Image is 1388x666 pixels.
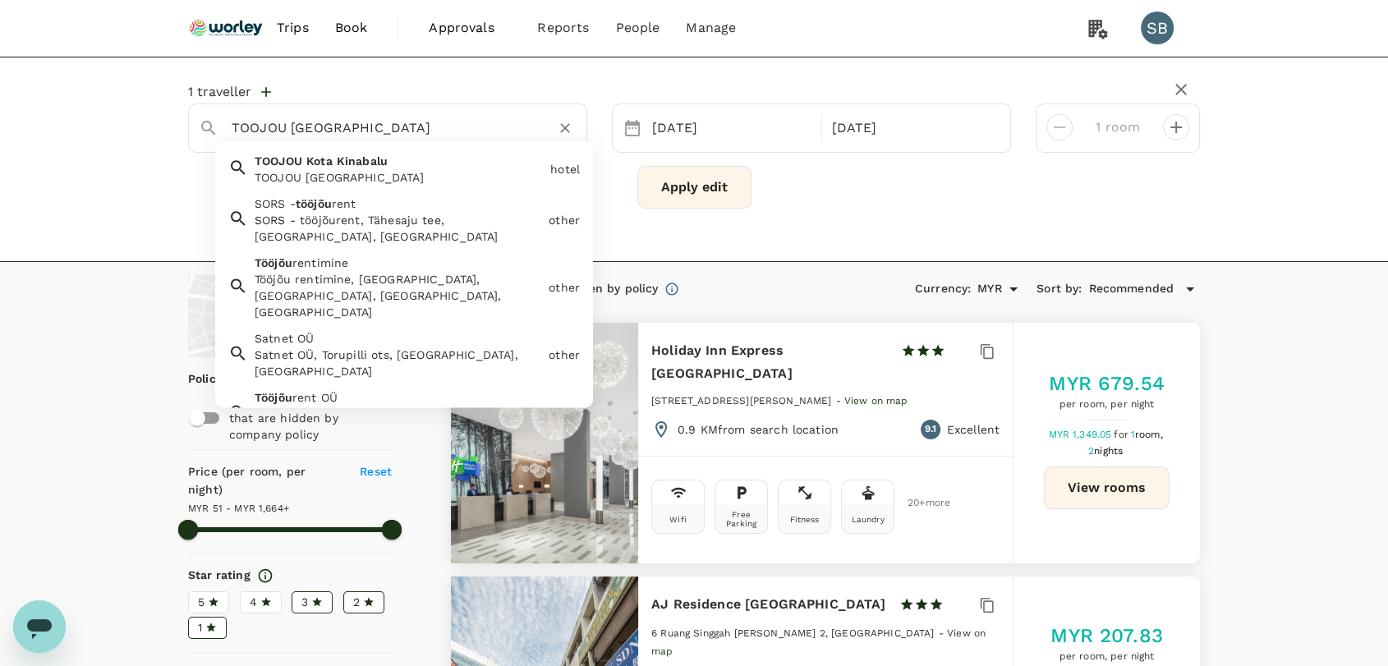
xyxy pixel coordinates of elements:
[789,515,819,524] div: Fitness
[637,166,751,209] button: Apply edit
[575,126,578,130] button: Close
[836,395,844,406] span: -
[851,515,884,524] div: Laundry
[255,212,542,245] div: SORS - tööjõurent, Tähesaju tee, [GEOGRAPHIC_DATA], [GEOGRAPHIC_DATA]
[255,406,542,439] div: Tööjõurent OÜ, [GEOGRAPHIC_DATA], [GEOGRAPHIC_DATA], [GEOGRAPHIC_DATA]
[651,626,986,657] a: View on map
[255,392,292,405] span: Tööjõu
[198,594,205,611] span: 5
[844,395,908,406] span: View on map
[188,567,250,585] h6: Star rating
[924,421,935,438] span: 9.1
[615,18,660,38] span: People
[255,347,542,379] div: Satnet OÜ, Torupilli ots, [GEOGRAPHIC_DATA], [GEOGRAPHIC_DATA]
[301,594,308,611] span: 3
[549,279,580,296] div: other
[332,197,356,210] span: rent
[537,18,589,38] span: Reports
[1048,429,1114,440] span: MYR 1,349.05
[651,593,886,616] h6: AJ Residence [GEOGRAPHIC_DATA]
[255,256,292,269] span: Tööjõu
[255,332,314,345] span: Satnet OÜ
[1036,280,1082,298] h6: Sort by :
[915,280,971,298] h6: Currency :
[277,18,309,38] span: Trips
[908,498,932,508] span: 20 + more
[360,465,392,478] span: Reset
[198,619,202,636] span: 1
[550,161,580,177] div: hotel
[1135,429,1163,440] span: room,
[1131,429,1165,440] span: 1
[844,393,908,406] a: View on map
[1050,622,1163,649] h5: MYR 207.83
[188,84,271,100] button: 1 traveller
[1163,114,1189,140] button: decrease
[669,515,687,524] div: Wifi
[646,113,818,145] div: [DATE]
[188,370,199,387] p: Policy
[678,421,839,438] p: 0.9 KM from search location
[1049,397,1165,413] span: per room, per night
[1049,370,1165,397] h5: MYR 679.54
[1088,280,1174,298] span: Recommended
[651,339,888,385] h6: Holiday Inn Express [GEOGRAPHIC_DATA]
[337,154,388,168] span: Kinabalu
[250,594,257,611] span: 4
[1044,466,1170,509] button: View rooms
[255,169,544,186] div: TOOJOU [GEOGRAPHIC_DATA]
[353,594,360,611] span: 2
[825,113,998,145] div: [DATE]
[255,154,302,168] span: TOOJOU
[939,627,947,639] span: -
[947,421,1000,438] p: Excellent
[1002,278,1025,301] button: Open
[188,503,289,514] span: MYR 51 - MYR 1,664+
[651,627,986,657] span: View on map
[229,393,390,443] p: Show accommodations that are hidden by company policy
[1141,11,1174,44] div: SB
[1086,114,1150,140] input: Add rooms
[255,271,542,320] div: Tööjõu rentimine, [GEOGRAPHIC_DATA], [GEOGRAPHIC_DATA], [GEOGRAPHIC_DATA], [GEOGRAPHIC_DATA]
[1114,429,1130,440] span: for
[335,18,368,38] span: Book
[255,197,296,210] span: SORS -
[1094,445,1123,457] span: nights
[188,10,264,46] img: Ranhill Worley Sdn Bhd
[549,347,580,363] div: other
[188,275,392,357] a: View on map
[429,18,511,38] span: Approvals
[549,406,580,423] div: other
[719,510,764,528] div: Free Parking
[549,212,580,228] div: other
[686,18,736,38] span: Manage
[554,117,577,140] button: Clear
[1088,445,1125,457] span: 2
[292,392,338,405] span: rent OÜ
[306,154,333,168] span: Kota
[651,627,935,639] span: 6 Ruang Singgah [PERSON_NAME] 2, [GEOGRAPHIC_DATA]
[257,567,273,584] svg: Star ratings are awarded to properties to represent the quality of services, facilities, and amen...
[292,256,348,269] span: rentimine
[1050,649,1163,665] span: per room, per night
[232,115,531,140] input: Search cities, hotels, work locations
[188,463,341,499] h6: Price (per room, per night)
[651,395,831,406] span: [STREET_ADDRESS][PERSON_NAME]
[296,197,332,210] span: tööjõu
[13,600,66,653] iframe: Button to launch messaging window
